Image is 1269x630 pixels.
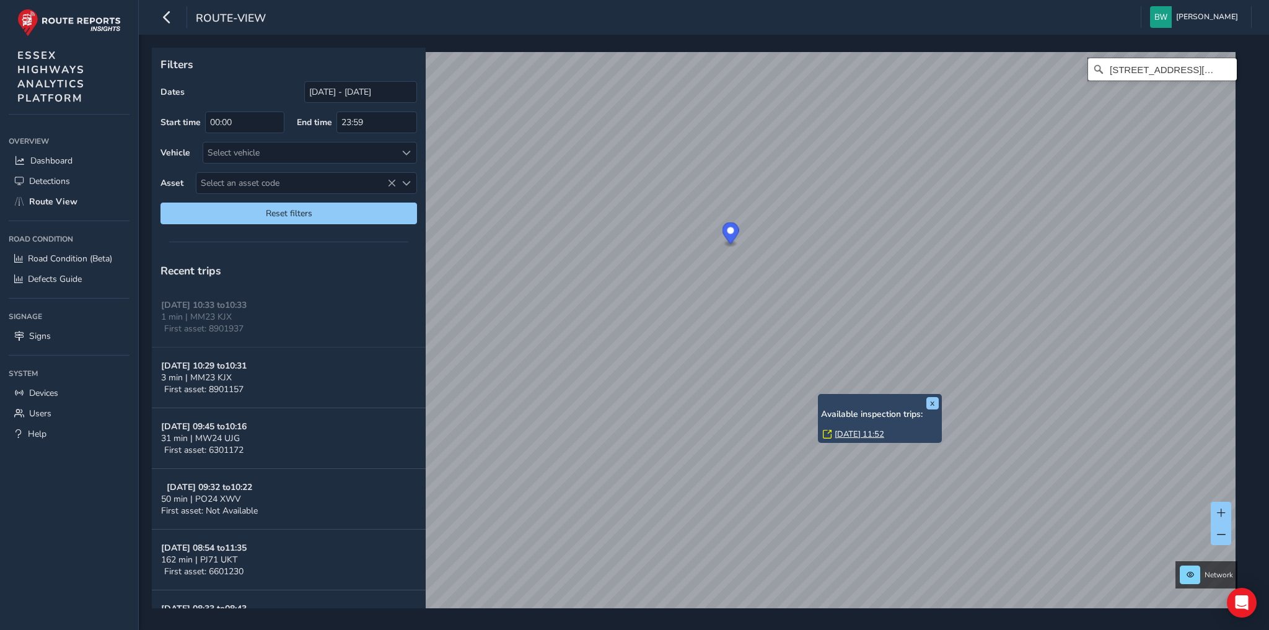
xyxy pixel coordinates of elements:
[9,151,130,171] a: Dashboard
[161,603,247,615] strong: [DATE] 08:33 to 08:43
[28,428,46,440] span: Help
[9,230,130,248] div: Road Condition
[29,408,51,419] span: Users
[29,175,70,187] span: Detections
[161,505,258,517] span: First asset: Not Available
[29,330,51,342] span: Signs
[9,326,130,346] a: Signs
[152,408,426,469] button: [DATE] 09:45 to10:1631 min | MW24 UJGFirst asset: 6301172
[17,48,85,105] span: ESSEX HIGHWAYS ANALYTICS PLATFORM
[164,323,244,335] span: First asset: 8901937
[9,364,130,383] div: System
[9,191,130,212] a: Route View
[161,554,237,566] span: 162 min | PJ71 UKT
[17,9,121,37] img: rr logo
[9,248,130,269] a: Road Condition (Beta)
[9,307,130,326] div: Signage
[167,481,252,493] strong: [DATE] 09:32 to 10:22
[160,116,201,128] label: Start time
[28,273,82,285] span: Defects Guide
[28,253,112,265] span: Road Condition (Beta)
[926,397,939,409] button: x
[1150,6,1172,28] img: diamond-layout
[29,387,58,399] span: Devices
[161,421,247,432] strong: [DATE] 09:45 to 10:16
[152,530,426,590] button: [DATE] 08:54 to11:35162 min | PJ71 UKTFirst asset: 6601230
[161,372,232,383] span: 3 min | MM23 KJX
[164,444,244,456] span: First asset: 6301172
[30,155,72,167] span: Dashboard
[152,287,426,348] button: [DATE] 10:33 to10:331 min | MM23 KJXFirst asset: 8901937
[9,132,130,151] div: Overview
[1205,570,1233,580] span: Network
[152,469,426,530] button: [DATE] 09:32 to10:2250 min | PO24 XWVFirst asset: Not Available
[297,116,332,128] label: End time
[9,269,130,289] a: Defects Guide
[161,493,241,505] span: 50 min | PO24 XWV
[203,142,396,163] div: Select vehicle
[170,208,408,219] span: Reset filters
[160,203,417,224] button: Reset filters
[835,429,884,440] a: [DATE] 11:52
[1176,6,1238,28] span: [PERSON_NAME]
[9,424,130,444] a: Help
[160,263,221,278] span: Recent trips
[821,409,939,420] h6: Available inspection trips:
[161,299,247,311] strong: [DATE] 10:33 to 10:33
[1150,6,1242,28] button: [PERSON_NAME]
[196,173,396,193] span: Select an asset code
[161,432,240,444] span: 31 min | MW24 UJG
[160,86,185,98] label: Dates
[161,360,247,372] strong: [DATE] 10:29 to 10:31
[161,311,232,323] span: 1 min | MM23 KJX
[156,52,1236,623] canvas: Map
[9,403,130,424] a: Users
[196,11,266,28] span: route-view
[161,542,247,554] strong: [DATE] 08:54 to 11:35
[722,222,739,248] div: Map marker
[396,173,416,193] div: Select an asset code
[160,56,417,72] p: Filters
[29,196,77,208] span: Route View
[9,383,130,403] a: Devices
[160,147,190,159] label: Vehicle
[1088,58,1237,81] input: Search
[160,177,183,189] label: Asset
[164,566,244,577] span: First asset: 6601230
[9,171,130,191] a: Detections
[1227,588,1257,618] div: Open Intercom Messenger
[152,348,426,408] button: [DATE] 10:29 to10:313 min | MM23 KJXFirst asset: 8901157
[164,383,244,395] span: First asset: 8901157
